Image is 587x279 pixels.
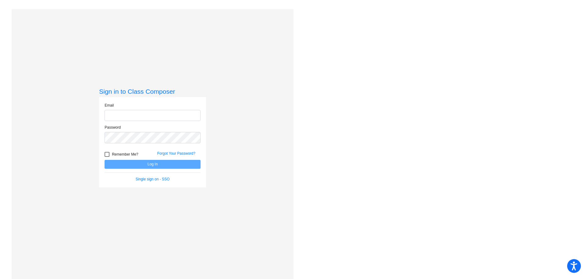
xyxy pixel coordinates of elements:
[157,151,195,156] a: Forgot Your Password?
[99,88,206,95] h3: Sign in to Class Composer
[105,103,114,108] label: Email
[105,125,121,130] label: Password
[136,177,170,181] a: Single sign on - SSO
[105,160,201,169] button: Log In
[112,151,138,158] span: Remember Me?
